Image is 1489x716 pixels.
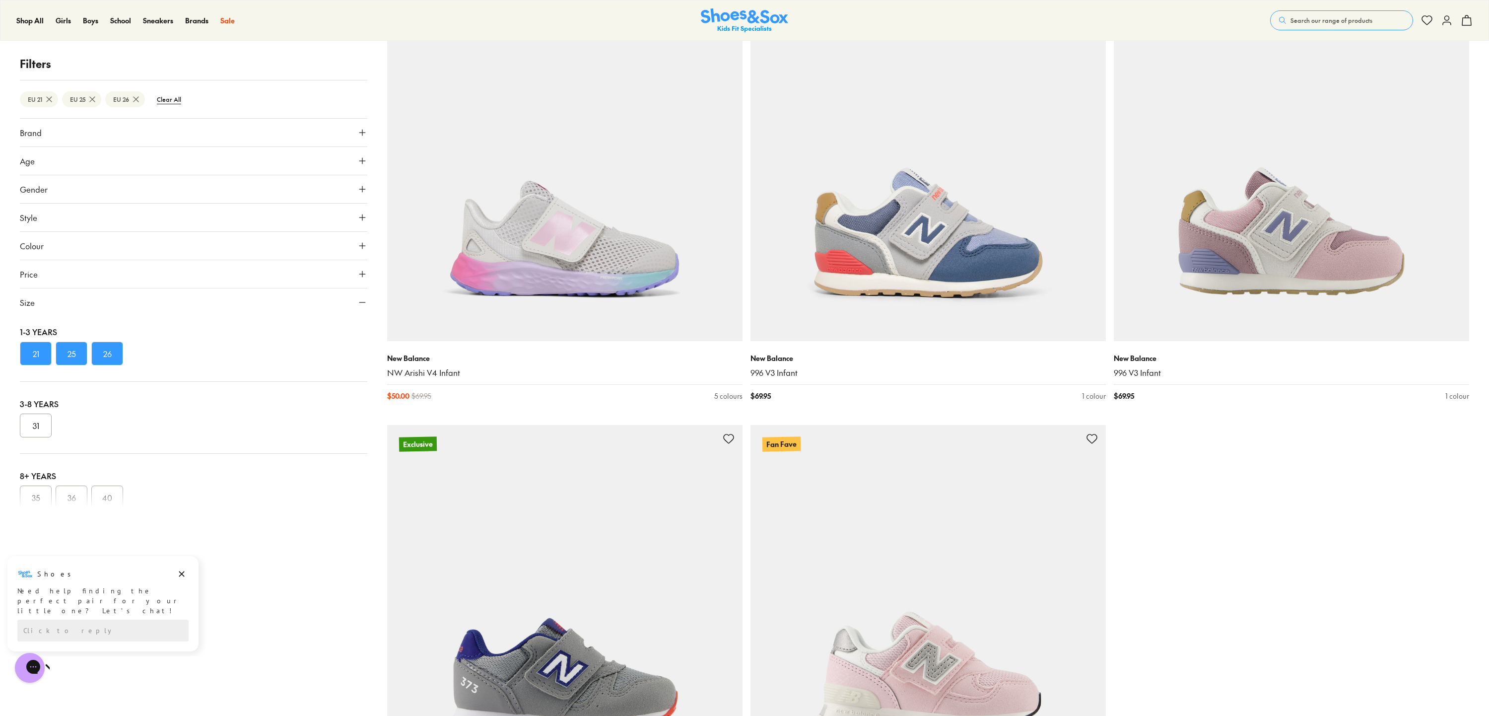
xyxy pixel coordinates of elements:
[1445,391,1469,401] div: 1 colour
[20,175,367,203] button: Gender
[20,342,52,365] button: 21
[20,470,367,482] div: 8+ Years
[750,367,1106,378] a: 996 V3 Infant
[762,437,801,452] p: Fan Fave
[20,91,58,107] btn: EU 21
[20,414,52,437] button: 31
[20,212,37,223] span: Style
[20,232,367,260] button: Colour
[1114,367,1469,378] a: 996 V3 Infant
[91,342,123,365] button: 26
[701,8,788,33] a: Shoes & Sox
[20,296,35,308] span: Size
[20,288,367,316] button: Size
[7,1,199,97] div: Campaign message
[750,353,1106,363] p: New Balance
[185,15,208,25] span: Brands
[10,649,50,686] iframe: Gorgias live chat messenger
[110,15,131,26] a: School
[1270,10,1413,30] button: Search our range of products
[20,486,52,509] button: 35
[20,398,367,410] div: 3-8 Years
[1114,353,1469,363] p: New Balance
[701,8,788,33] img: SNS_Logo_Responsive.svg
[20,127,42,139] span: Brand
[7,11,199,61] div: Message from Shoes. Need help finding the perfect pair for your little one? Let’s chat!
[16,15,44,26] a: Shop All
[16,15,44,25] span: Shop All
[20,56,367,72] p: Filters
[387,353,743,363] p: New Balance
[83,15,98,26] a: Boys
[17,31,189,61] div: Need help finding the perfect pair for your little one? Let’s chat!
[20,204,367,231] button: Style
[20,240,44,252] span: Colour
[149,90,189,108] btn: Clear All
[56,342,87,365] button: 25
[56,486,87,509] button: 36
[220,15,235,25] span: Sale
[143,15,173,25] span: Sneakers
[20,183,48,195] span: Gender
[20,260,367,288] button: Price
[20,268,38,280] span: Price
[20,155,35,167] span: Age
[105,91,145,107] btn: EU 26
[20,119,367,146] button: Brand
[750,391,771,401] span: $ 69.95
[220,15,235,26] a: Sale
[175,12,189,26] button: Dismiss campaign
[387,367,743,378] a: NW Arishi V4 Infant
[143,15,173,26] a: Sneakers
[83,15,98,25] span: Boys
[110,15,131,25] span: School
[1290,16,1372,25] span: Search our range of products
[17,11,33,27] img: Shoes logo
[56,15,71,25] span: Girls
[185,15,208,26] a: Brands
[1114,391,1134,401] span: $ 69.95
[62,91,101,107] btn: EU 25
[37,14,76,24] h3: Shoes
[387,391,409,401] span: $ 50.00
[399,437,437,452] p: Exclusive
[714,391,743,401] div: 5 colours
[411,391,431,401] span: $ 69.95
[20,147,367,175] button: Age
[1082,391,1106,401] div: 1 colour
[20,326,367,338] div: 1-3 Years
[56,15,71,26] a: Girls
[91,486,123,509] button: 40
[17,65,189,87] div: Reply to the campaigns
